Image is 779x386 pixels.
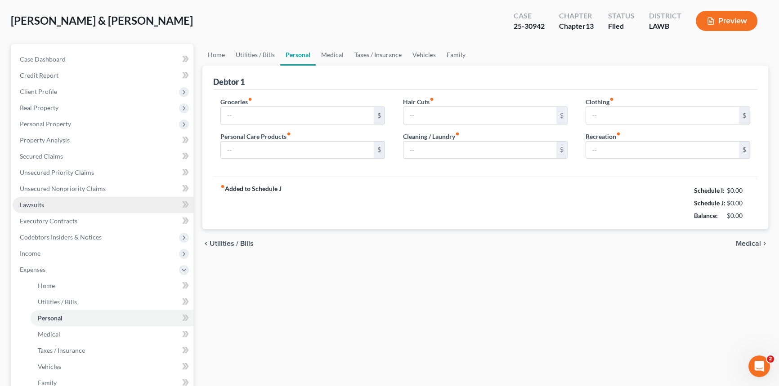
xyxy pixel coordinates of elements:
span: Lawsuits [20,201,44,209]
a: Property Analysis [13,132,193,148]
button: Preview [696,11,757,31]
a: Lawsuits [13,197,193,213]
div: Filed [608,21,635,31]
a: Home [202,44,230,66]
span: Property Analysis [20,136,70,144]
a: Personal [280,44,316,66]
span: Client Profile [20,88,57,95]
i: fiber_manual_record [430,97,434,102]
span: 2 [767,355,774,363]
span: Utilities / Bills [210,240,254,247]
button: chevron_left Utilities / Bills [202,240,254,247]
a: Utilities / Bills [230,44,280,66]
a: Executory Contracts [13,213,193,229]
i: chevron_left [202,240,210,247]
span: Expenses [20,266,45,273]
strong: Schedule J: [694,199,725,207]
span: Executory Contracts [20,217,77,225]
i: fiber_manual_record [455,132,460,136]
a: Personal [31,310,193,326]
div: Case [514,11,545,21]
a: Medical [31,326,193,342]
a: Secured Claims [13,148,193,164]
input: -- [403,142,556,159]
input: -- [221,142,374,159]
span: Income [20,249,40,257]
label: Clothing [586,97,614,106]
div: Debtor 1 [213,76,245,87]
div: Chapter [559,21,594,31]
span: Codebtors Insiders & Notices [20,233,102,241]
span: Credit Report [20,71,58,79]
label: Cleaning / Laundry [403,132,460,141]
span: Home [38,282,55,289]
span: Medical [736,240,761,247]
span: Personal [38,314,63,322]
a: Home [31,278,193,294]
a: Credit Report [13,67,193,84]
span: Secured Claims [20,152,63,160]
input: -- [586,107,739,124]
iframe: Intercom live chat [748,355,770,377]
div: $ [739,142,750,159]
span: Unsecured Priority Claims [20,169,94,176]
i: fiber_manual_record [609,97,614,102]
a: Vehicles [31,359,193,375]
div: 25-30942 [514,21,545,31]
i: chevron_right [761,240,768,247]
a: Medical [316,44,349,66]
div: Status [608,11,635,21]
div: $ [556,107,567,124]
div: District [649,11,681,21]
a: Case Dashboard [13,51,193,67]
div: $0.00 [727,211,751,220]
div: LAWB [649,21,681,31]
span: Personal Property [20,120,71,128]
a: Family [441,44,471,66]
span: Vehicles [38,363,61,370]
a: Taxes / Insurance [31,342,193,359]
span: Real Property [20,104,58,111]
a: Utilities / Bills [31,294,193,310]
a: Vehicles [407,44,441,66]
a: Taxes / Insurance [349,44,407,66]
span: [PERSON_NAME] & [PERSON_NAME] [11,14,193,27]
label: Groceries [220,97,252,106]
a: Unsecured Nonpriority Claims [13,181,193,197]
span: Taxes / Insurance [38,346,85,354]
div: $0.00 [727,186,751,195]
strong: Added to Schedule J [220,184,282,222]
i: fiber_manual_record [616,132,621,136]
i: fiber_manual_record [220,184,225,189]
span: Medical [38,330,60,338]
div: $0.00 [727,199,751,208]
span: Unsecured Nonpriority Claims [20,185,106,192]
label: Personal Care Products [220,132,291,141]
i: fiber_manual_record [287,132,291,136]
button: Medical chevron_right [736,240,768,247]
label: Recreation [586,132,621,141]
div: $ [556,142,567,159]
div: $ [739,107,750,124]
span: Case Dashboard [20,55,66,63]
span: 13 [586,22,594,30]
strong: Schedule I: [694,186,725,194]
input: -- [403,107,556,124]
span: Utilities / Bills [38,298,77,306]
input: -- [221,107,374,124]
div: $ [374,142,385,159]
a: Unsecured Priority Claims [13,164,193,181]
input: -- [586,142,739,159]
div: Chapter [559,11,594,21]
div: $ [374,107,385,124]
label: Hair Cuts [403,97,434,106]
i: fiber_manual_record [248,97,252,102]
strong: Balance: [694,212,718,219]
